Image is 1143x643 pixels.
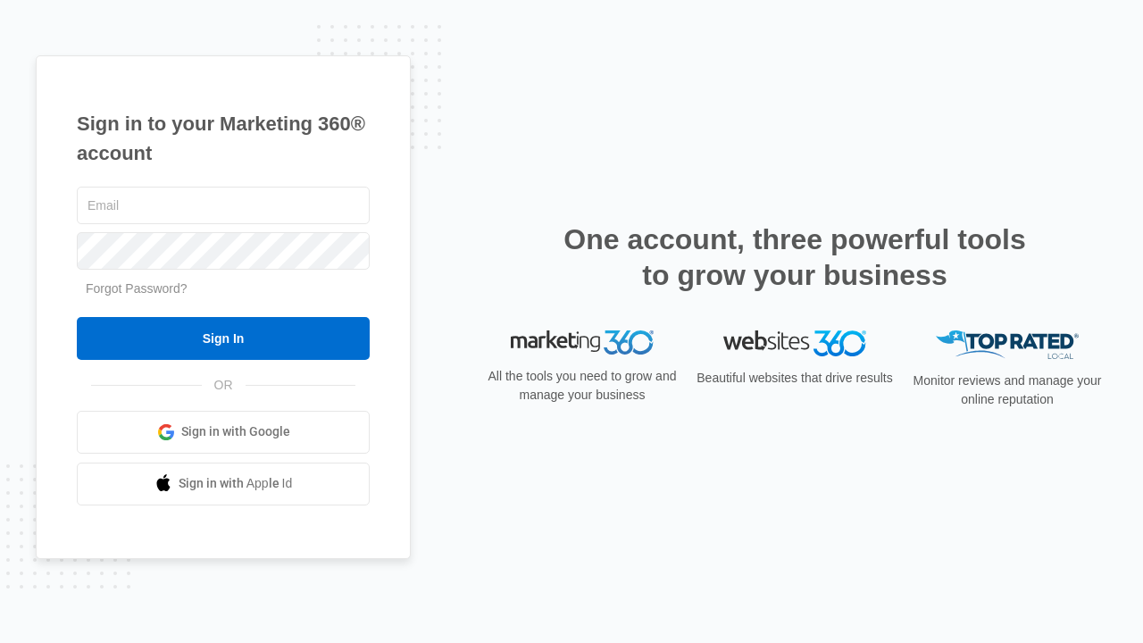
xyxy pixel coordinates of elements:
[77,109,370,168] h1: Sign in to your Marketing 360® account
[936,330,1079,360] img: Top Rated Local
[77,463,370,505] a: Sign in with Apple Id
[181,422,290,441] span: Sign in with Google
[77,317,370,360] input: Sign In
[558,221,1031,293] h2: One account, three powerful tools to grow your business
[77,187,370,224] input: Email
[907,372,1107,409] p: Monitor reviews and manage your online reputation
[86,281,188,296] a: Forgot Password?
[723,330,866,356] img: Websites 360
[695,369,895,388] p: Beautiful websites that drive results
[482,367,682,405] p: All the tools you need to grow and manage your business
[77,411,370,454] a: Sign in with Google
[179,474,293,493] span: Sign in with Apple Id
[202,376,246,395] span: OR
[511,330,654,355] img: Marketing 360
